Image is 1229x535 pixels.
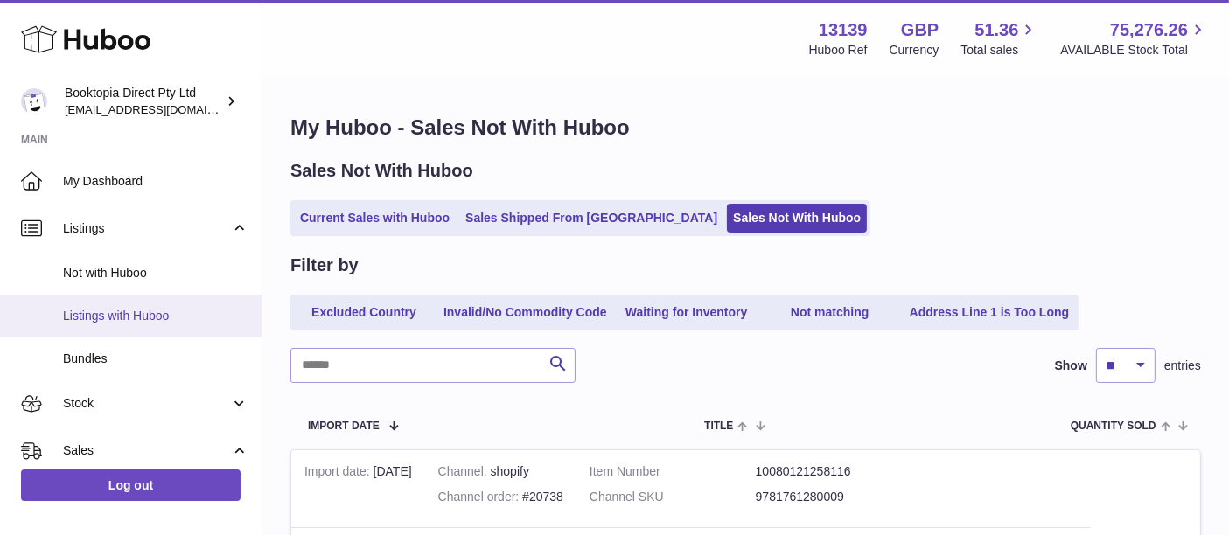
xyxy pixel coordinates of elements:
span: Total sales [960,42,1038,59]
dt: Channel SKU [590,489,756,505]
span: Listings [63,220,230,237]
span: AVAILABLE Stock Total [1060,42,1208,59]
a: Invalid/No Commodity Code [437,298,613,327]
label: Show [1055,358,1087,374]
a: 51.36 Total sales [960,18,1038,59]
strong: Channel [438,464,491,483]
div: Huboo Ref [809,42,868,59]
div: Currency [890,42,939,59]
strong: Channel order [438,490,523,508]
span: Bundles [63,351,248,367]
a: Log out [21,469,241,501]
span: 75,276.26 [1110,18,1188,42]
span: Import date [308,420,380,432]
span: Listings with Huboo [63,308,248,324]
a: Not matching [760,298,900,327]
span: Title [704,420,733,432]
dd: 10080121258116 [756,463,922,480]
h2: Sales Not With Huboo [290,159,473,183]
strong: 13139 [819,18,868,42]
span: Sales [63,442,230,459]
span: 51.36 [974,18,1018,42]
a: Address Line 1 is Too Long [904,298,1076,327]
a: 75,276.26 AVAILABLE Stock Total [1060,18,1208,59]
h1: My Huboo - Sales Not With Huboo [290,114,1201,142]
a: Current Sales with Huboo [294,204,456,233]
a: Sales Shipped From [GEOGRAPHIC_DATA] [459,204,723,233]
div: #20738 [438,489,563,505]
div: Booktopia Direct Pty Ltd [65,85,222,118]
img: internalAdmin-13139@internal.huboo.com [21,88,47,115]
td: [DATE] [291,450,425,527]
span: Stock [63,395,230,412]
h2: Filter by [290,254,359,277]
dd: 9781761280009 [756,489,922,505]
span: entries [1164,358,1201,374]
a: Sales Not With Huboo [727,204,867,233]
span: Not with Huboo [63,265,248,281]
strong: Import date [304,464,374,483]
a: Excluded Country [294,298,434,327]
div: shopify [438,463,563,480]
span: Quantity Sold [1071,420,1156,432]
dt: Item Number [590,463,756,480]
span: [EMAIL_ADDRESS][DOMAIN_NAME] [65,102,257,116]
span: My Dashboard [63,173,248,190]
a: Waiting for Inventory [617,298,757,327]
strong: GBP [901,18,939,42]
